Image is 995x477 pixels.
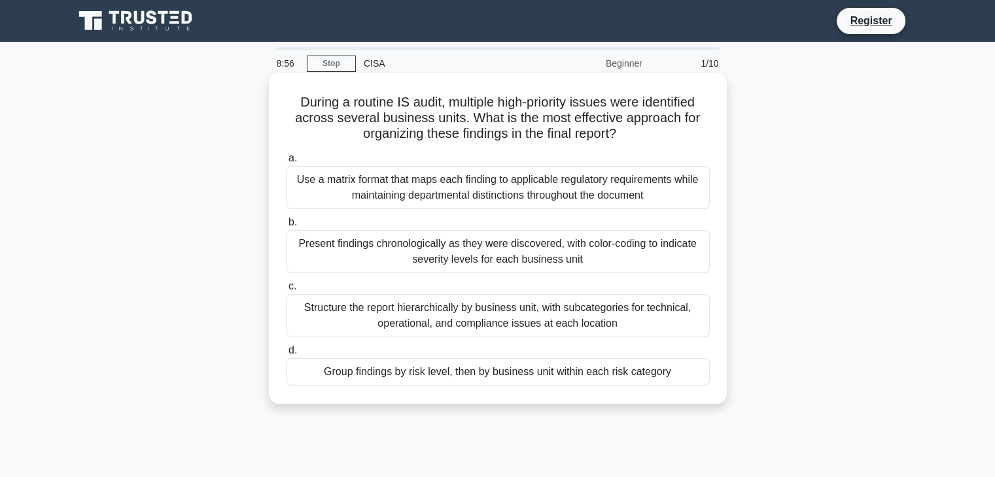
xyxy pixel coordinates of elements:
div: Structure the report hierarchically by business unit, with subcategories for technical, operation... [286,294,710,337]
span: d. [288,344,297,355]
div: Present findings chronologically as they were discovered, with color-coding to indicate severity ... [286,230,710,273]
span: a. [288,152,297,163]
div: 1/10 [650,50,727,76]
div: Use a matrix format that maps each finding to applicable regulatory requirements while maintainin... [286,166,710,209]
div: Group findings by risk level, then by business unit within each risk category [286,358,710,386]
div: 8:56 [269,50,307,76]
a: Stop [307,56,356,72]
div: Beginner [536,50,650,76]
h5: During a routine IS audit, multiple high-priority issues were identified across several business ... [285,94,711,142]
div: CISA [356,50,536,76]
span: b. [288,216,297,227]
a: Register [842,12,899,29]
span: c. [288,280,296,291]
